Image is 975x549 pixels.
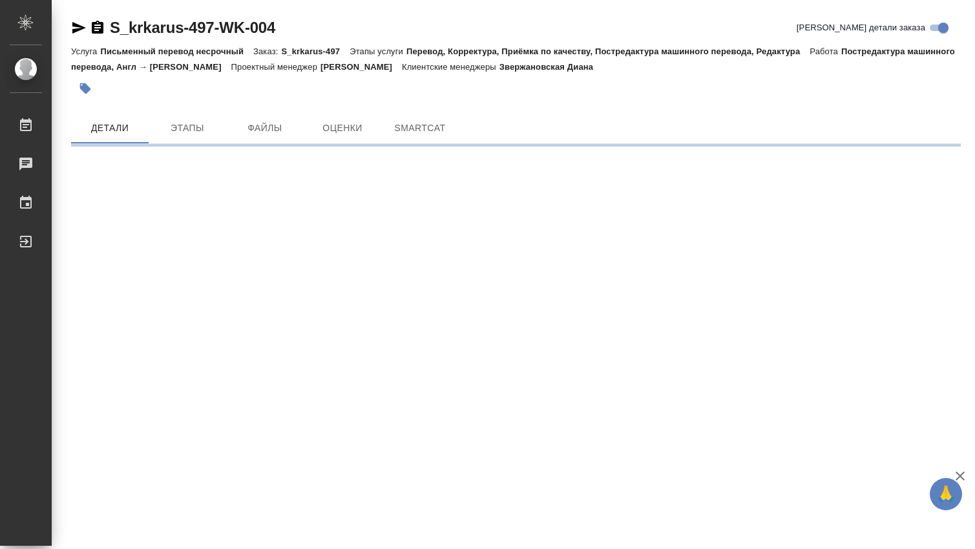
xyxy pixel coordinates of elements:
[930,478,962,510] button: 🙏
[71,47,100,56] p: Услуга
[156,120,218,136] span: Этапы
[110,19,275,36] a: S_krkarus-497-WK-004
[320,62,402,72] p: [PERSON_NAME]
[100,47,253,56] p: Письменный перевод несрочный
[253,47,281,56] p: Заказ:
[79,120,141,136] span: Детали
[90,20,105,36] button: Скопировать ссылку
[402,62,499,72] p: Клиентские менеджеры
[234,120,296,136] span: Файлы
[281,47,350,56] p: S_krkarus-497
[71,20,87,36] button: Скопировать ссылку для ЯМессенджера
[311,120,373,136] span: Оценки
[810,47,841,56] p: Работа
[499,62,603,72] p: Звержановская Диана
[935,481,957,508] span: 🙏
[406,47,810,56] p: Перевод, Корректура, Приёмка по качеству, Постредактура машинного перевода, Редактура
[389,120,451,136] span: SmartCat
[71,74,100,103] button: Добавить тэг
[350,47,406,56] p: Этапы услуги
[231,62,320,72] p: Проектный менеджер
[797,21,925,34] span: [PERSON_NAME] детали заказа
